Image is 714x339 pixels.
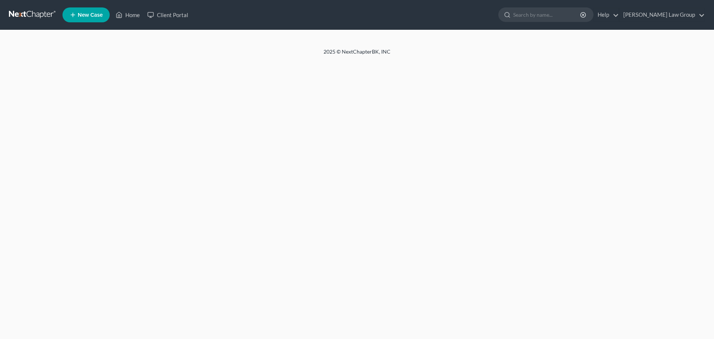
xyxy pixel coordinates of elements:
a: Home [112,8,144,22]
a: [PERSON_NAME] Law Group [620,8,705,22]
span: New Case [78,12,103,18]
a: Help [594,8,619,22]
a: Client Portal [144,8,192,22]
div: 2025 © NextChapterBK, INC [145,48,569,61]
input: Search by name... [513,8,581,22]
